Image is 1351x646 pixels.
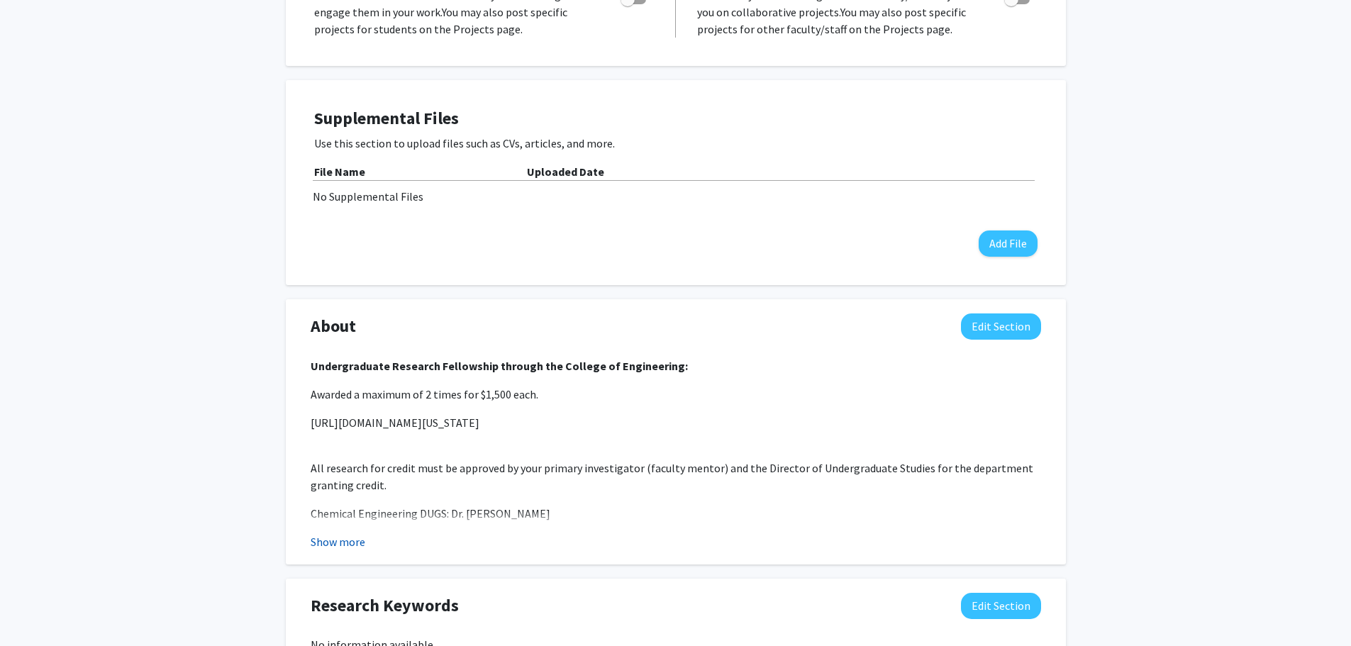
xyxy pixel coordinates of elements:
b: Uploaded Date [527,165,604,179]
b: File Name [314,165,365,179]
div: No Supplemental Files [313,188,1039,205]
p: Chemical Engineering DUGS: Dr. [PERSON_NAME] [311,505,1041,522]
button: Edit About [961,313,1041,340]
span: [URL][DOMAIN_NAME][US_STATE] [311,416,479,430]
button: Add File [979,230,1038,257]
p: Awarded a maximum of 2 times for $1,500 each. [311,386,1041,403]
button: Show more [311,533,365,550]
iframe: Chat [11,582,60,635]
h4: Supplemental Files [314,108,1038,129]
button: Edit Research Keywords [961,593,1041,619]
span: Research Keywords [311,593,459,618]
strong: Undergraduate Research Fellowship through the College of Engineering: [311,359,688,373]
p: All research for credit must be approved by your primary investigator (faculty mentor) and the Di... [311,442,1041,494]
p: Use this section to upload files such as CVs, articles, and more. [314,135,1038,152]
span: About [311,313,356,339]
